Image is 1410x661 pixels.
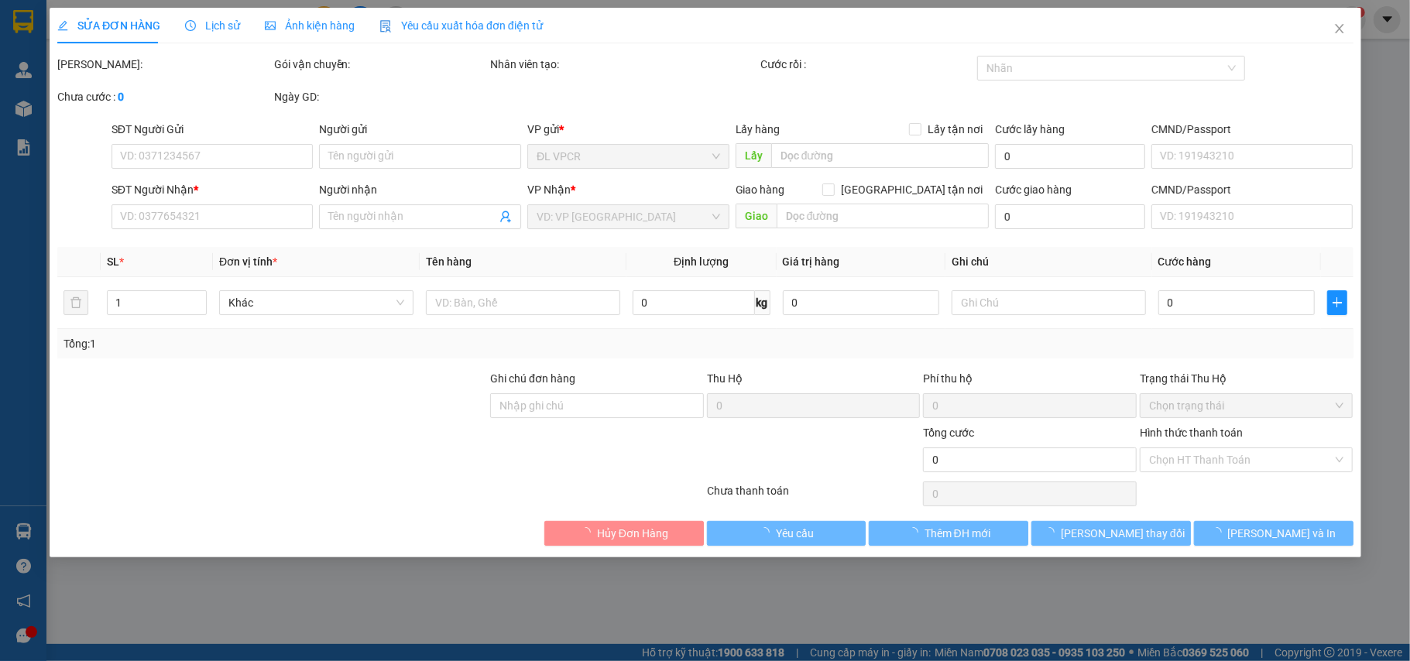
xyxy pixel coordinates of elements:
div: Ngày GD: [273,88,487,105]
div: [PERSON_NAME]: [57,56,271,73]
div: Người gửi [319,121,521,138]
span: Tên hàng [426,255,472,268]
label: Cước lấy hàng [995,123,1065,135]
button: Yêu cầu [707,521,866,546]
span: Lịch sử [185,19,240,32]
input: Ghi chú đơn hàng [490,393,704,418]
label: Hình thức thanh toán [1140,426,1243,439]
span: Lấy tận nơi [921,121,989,138]
span: loading [1210,527,1227,538]
span: Giao [735,204,776,228]
span: loading [907,527,924,538]
div: Trạng thái Thu Hộ [1140,370,1353,387]
span: loading [1044,527,1061,538]
div: Chưa cước : [57,88,271,105]
span: Ảnh kiện hàng [265,19,355,32]
input: Cước lấy hàng [995,144,1144,169]
span: Chọn trạng thái [1149,394,1344,417]
div: CMND/Passport [1151,121,1353,138]
input: Ghi Chú [952,290,1146,315]
span: SỬA ĐƠN HÀNG [57,19,160,32]
span: [PERSON_NAME] và In [1227,525,1336,542]
span: Thu Hộ [706,372,742,385]
button: [PERSON_NAME] thay đổi [1031,521,1191,546]
div: VP gửi [527,121,729,138]
span: user-add [499,211,512,223]
div: Gói vận chuyển: [273,56,487,73]
div: CMND/Passport [1151,181,1353,198]
th: Ghi chú [945,247,1152,277]
span: clock-circle [185,20,196,31]
div: Phí thu hộ [923,370,1137,393]
span: SL [106,255,118,268]
div: Chưa thanh toán [705,482,921,509]
span: loading [580,527,597,538]
button: delete [63,290,88,315]
b: 0 [118,91,124,103]
span: Cước hàng [1158,255,1211,268]
button: plus [1327,290,1347,315]
span: Lấy [735,143,770,168]
span: picture [265,20,276,31]
button: Close [1317,8,1360,51]
span: plus [1328,296,1347,309]
button: Hủy Đơn Hàng [544,521,704,546]
span: Thêm ĐH mới [924,525,990,542]
button: [PERSON_NAME] và In [1194,521,1353,546]
span: Tổng cước [923,426,974,439]
span: Yêu cầu [776,525,814,542]
div: Người nhận [319,181,521,198]
span: Định lượng [674,255,729,268]
div: Tổng: 1 [63,335,545,352]
div: SĐT Người Gửi [111,121,314,138]
img: icon [379,20,392,33]
span: Khác [228,291,404,314]
div: SĐT Người Nhận [111,181,314,198]
span: Lấy hàng [735,123,780,135]
label: Ghi chú đơn hàng [490,372,575,385]
span: Hủy Đơn Hàng [597,525,668,542]
button: Thêm ĐH mới [869,521,1028,546]
span: Giá trị hàng [782,255,839,268]
span: [GEOGRAPHIC_DATA] tận nơi [835,181,989,198]
span: Giao hàng [735,183,784,196]
span: Yêu cầu xuất hóa đơn điện tử [379,19,543,32]
div: Nhân viên tạo: [490,56,757,73]
span: [PERSON_NAME] thay đổi [1061,525,1185,542]
span: Đơn vị tính [219,255,277,268]
span: kg [754,290,770,315]
span: ĐL VPCR [537,145,720,168]
input: Cước giao hàng [995,204,1144,229]
span: edit [57,20,68,31]
label: Cước giao hàng [995,183,1072,196]
input: Dọc đường [776,204,989,228]
span: VP Nhận [527,183,571,196]
span: close [1333,22,1345,35]
span: loading [759,527,776,538]
div: Cước rồi : [760,56,974,73]
input: Dọc đường [770,143,989,168]
input: VD: Bàn, Ghế [426,290,620,315]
